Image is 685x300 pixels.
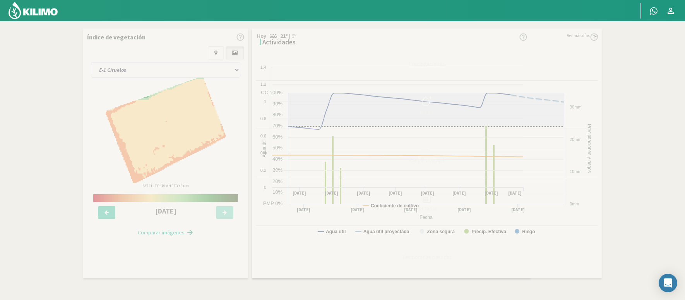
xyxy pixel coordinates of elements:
text: 0.6 [260,134,266,138]
img: scale [93,194,238,202]
div: Open Intercom Messenger [659,274,677,292]
div: Temporadas pasadas [258,254,596,260]
text: 0.2 [260,168,266,173]
text: 0.4 [260,151,266,155]
text: [DATE] [293,190,306,196]
text: [DATE] [452,190,466,196]
text: [DATE] [421,190,434,196]
p: Índice de vegetación [87,32,146,42]
img: Kilimo [8,1,58,20]
text: [DATE] [357,190,370,196]
span: 3X3 [176,183,189,188]
text: 1.2 [260,82,266,86]
p: Satélite: Planet [142,183,189,189]
text: [DATE] [325,190,338,196]
h4: [DATE] [128,207,203,215]
text: [DATE] [485,190,498,196]
button: Precipitaciones [256,32,598,81]
text: [DATE] [389,190,402,196]
b: HD [183,183,189,188]
text: Coeficiente de cultivo [371,203,419,208]
text: 0.8 [260,116,266,121]
text: 1.4 [260,65,266,69]
text: [DATE] [508,190,522,196]
img: a30969c8-16d4-4bb0-b50d-dfda957cd965_-_planet_-_2025-08-20.png [106,77,226,183]
text: 1 [264,99,266,104]
h4: Actividades [262,39,296,46]
div: Precipitaciones [258,61,596,66]
button: Temporadas pasadas [256,226,598,274]
button: Comparar imágenes [130,225,202,240]
text: 0 [264,185,266,190]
